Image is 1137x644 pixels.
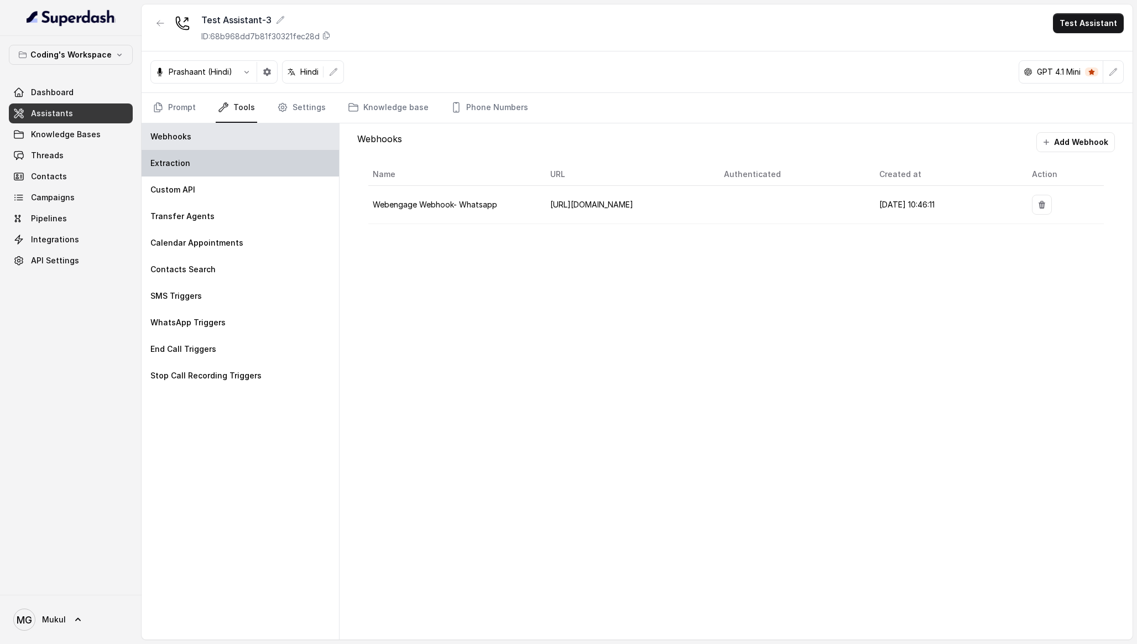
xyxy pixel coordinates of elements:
a: Knowledge base [346,93,431,123]
p: GPT 4.1 Mini [1037,66,1081,77]
th: URL [541,163,714,186]
a: Contacts [9,167,133,186]
text: MG [17,614,32,626]
span: Knowledge Bases [31,129,101,140]
th: Authenticated [715,163,871,186]
span: Assistants [31,108,73,119]
p: Stop Call Recording Triggers [150,370,262,381]
p: Hindi [300,66,319,77]
p: Contacts Search [150,264,216,275]
a: Knowledge Bases [9,124,133,144]
nav: Tabs [150,93,1124,123]
a: Campaigns [9,188,133,207]
th: Name [368,163,541,186]
a: Threads [9,146,133,165]
span: Contacts [31,171,67,182]
span: Campaigns [31,192,75,203]
a: Integrations [9,230,133,250]
p: ID: 68b968dd7b81f30321fec28d [201,31,320,42]
p: Coding's Workspace [30,48,112,61]
span: API Settings [31,255,79,266]
span: Webengage Webhook- Whatsapp [373,200,497,209]
svg: openai logo [1024,67,1032,76]
a: API Settings [9,251,133,271]
span: Pipelines [31,213,67,224]
span: [DATE] 10:46:11 [879,200,935,209]
p: Prashaant (Hindi) [169,66,232,77]
p: SMS Triggers [150,290,202,302]
span: Threads [31,150,64,161]
p: Transfer Agents [150,211,215,222]
span: Mukul [42,614,66,625]
p: WhatsApp Triggers [150,317,226,328]
th: Created at [870,163,1023,186]
div: Test Assistant-3 [201,13,331,27]
th: Action [1023,163,1104,186]
a: Settings [275,93,328,123]
p: Webhooks [357,132,402,152]
a: Dashboard [9,82,133,102]
a: Pipelines [9,209,133,228]
span: [URL][DOMAIN_NAME] [550,200,633,209]
p: Custom API [150,184,195,195]
button: Test Assistant [1053,13,1124,33]
span: Dashboard [31,87,74,98]
button: Add Webhook [1036,132,1115,152]
a: Tools [216,93,257,123]
a: Prompt [150,93,198,123]
p: Extraction [150,158,190,169]
button: Coding's Workspace [9,45,133,65]
img: light.svg [27,9,116,27]
p: Calendar Appointments [150,237,243,248]
a: Mukul [9,604,133,635]
span: Integrations [31,234,79,245]
p: End Call Triggers [150,344,216,355]
a: Phone Numbers [448,93,530,123]
a: Assistants [9,103,133,123]
p: Webhooks [150,131,191,142]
